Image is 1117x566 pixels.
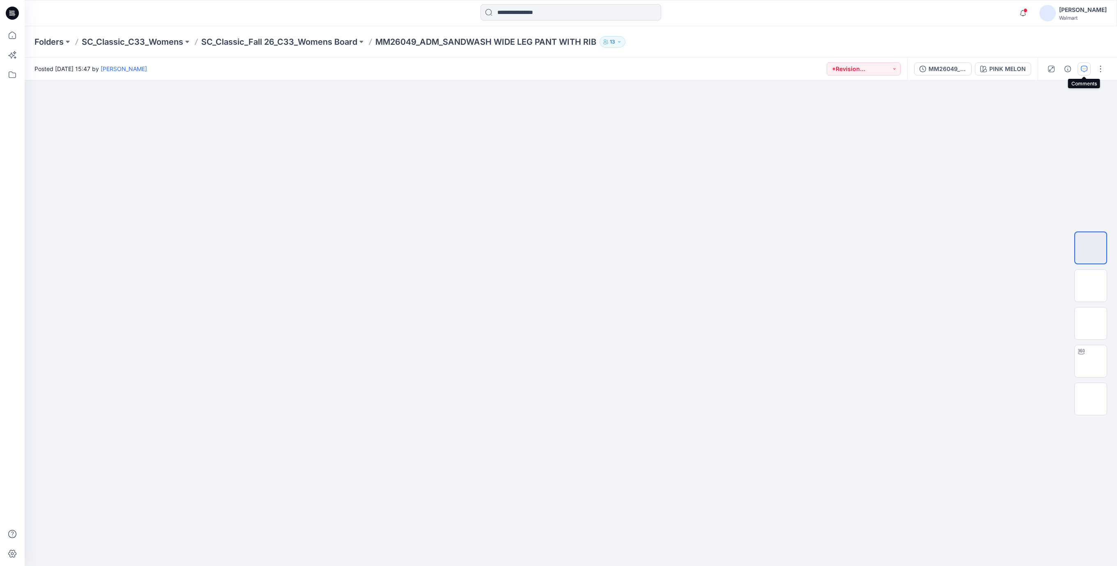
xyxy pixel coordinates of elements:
[1061,62,1074,76] button: Details
[101,65,147,72] a: [PERSON_NAME]
[975,62,1031,76] button: PINK MELON
[34,64,147,73] span: Posted [DATE] 15:47 by
[201,36,357,48] a: SC_Classic_Fall 26_C33_Womens Board
[610,37,615,46] p: 13
[929,64,966,73] div: MM26049_ADM_SANDWASH WIDE LEG PANT WITH RIB (1)
[914,62,972,76] button: MM26049_ADM_SANDWASH WIDE LEG PANT WITH RIB (1)
[375,36,596,48] p: MM26049_ADM_SANDWASH WIDE LEG PANT WITH RIB
[1039,5,1056,21] img: avatar
[1059,15,1107,21] div: Walmart
[1059,5,1107,15] div: [PERSON_NAME]
[34,36,64,48] a: Folders
[600,36,625,48] button: 13
[989,64,1026,73] div: PINK MELON
[82,36,183,48] a: SC_Classic_C33_Womens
